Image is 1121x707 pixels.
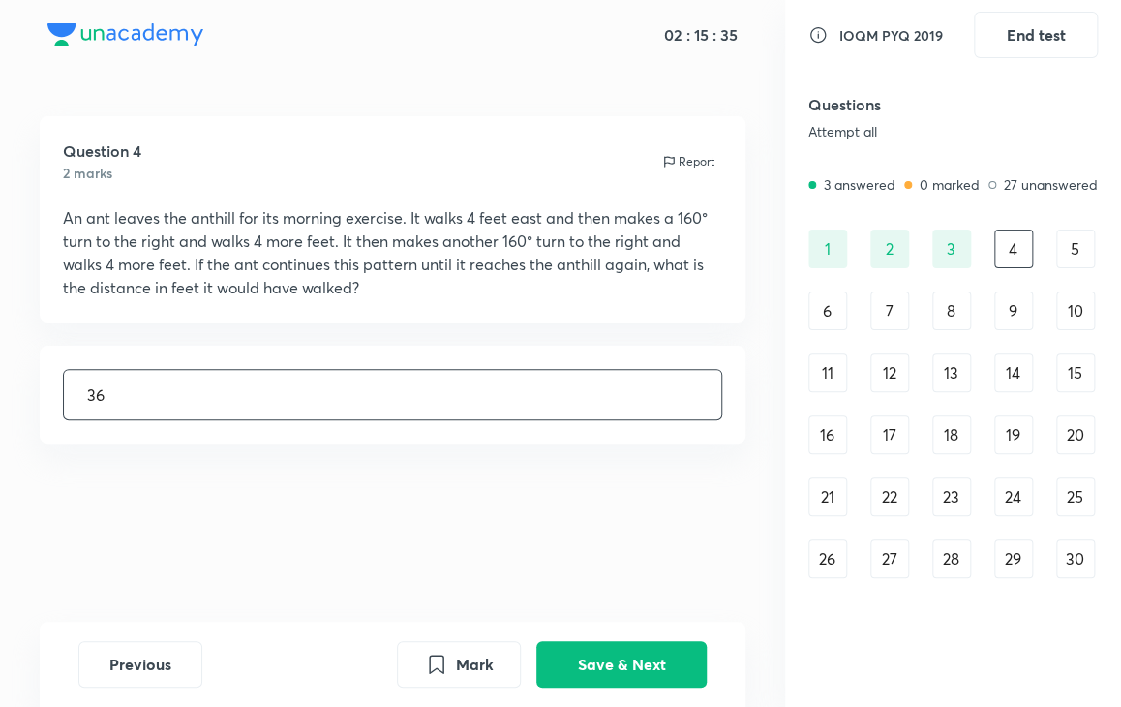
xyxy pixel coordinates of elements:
[932,477,971,516] div: 23
[870,230,909,268] div: 2
[870,353,909,392] div: 12
[808,477,847,516] div: 21
[63,139,141,163] h5: Question 4
[870,415,909,454] div: 17
[994,292,1033,330] div: 9
[974,12,1098,58] button: End test
[920,174,980,195] p: 0 marked
[870,292,909,330] div: 7
[824,174,895,195] p: 3 answered
[64,370,722,419] input: Type your answer here
[994,477,1033,516] div: 24
[1056,477,1095,516] div: 25
[932,415,971,454] div: 18
[808,539,847,578] div: 26
[63,163,141,183] h6: 2 marks
[932,230,971,268] div: 3
[690,25,716,45] h5: 15 :
[932,292,971,330] div: 8
[536,641,707,688] button: Save & Next
[1056,353,1095,392] div: 15
[870,477,909,516] div: 22
[1056,415,1095,454] div: 20
[1004,174,1098,195] p: 27 unanswered
[1056,539,1095,578] div: 30
[397,641,521,688] button: Mark
[870,539,909,578] div: 27
[994,539,1033,578] div: 29
[808,230,847,268] div: 1
[1056,292,1095,330] div: 10
[808,124,1012,139] div: Attempt all
[78,641,202,688] button: Previous
[932,539,971,578] div: 28
[664,25,690,45] h5: 02 :
[716,25,738,45] h5: 35
[994,353,1033,392] div: 14
[679,153,714,170] p: Report
[808,93,1012,116] h5: Questions
[994,230,1033,268] div: 4
[808,415,847,454] div: 16
[932,353,971,392] div: 13
[839,25,943,46] h6: IOQM PYQ 2019
[1056,230,1095,268] div: 5
[63,206,723,299] p: An ant leaves the anthill for its morning exercise. It walks 4 feet east and then makes a 160° tu...
[808,353,847,392] div: 11
[661,154,677,169] img: report icon
[808,292,847,330] div: 6
[994,415,1033,454] div: 19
